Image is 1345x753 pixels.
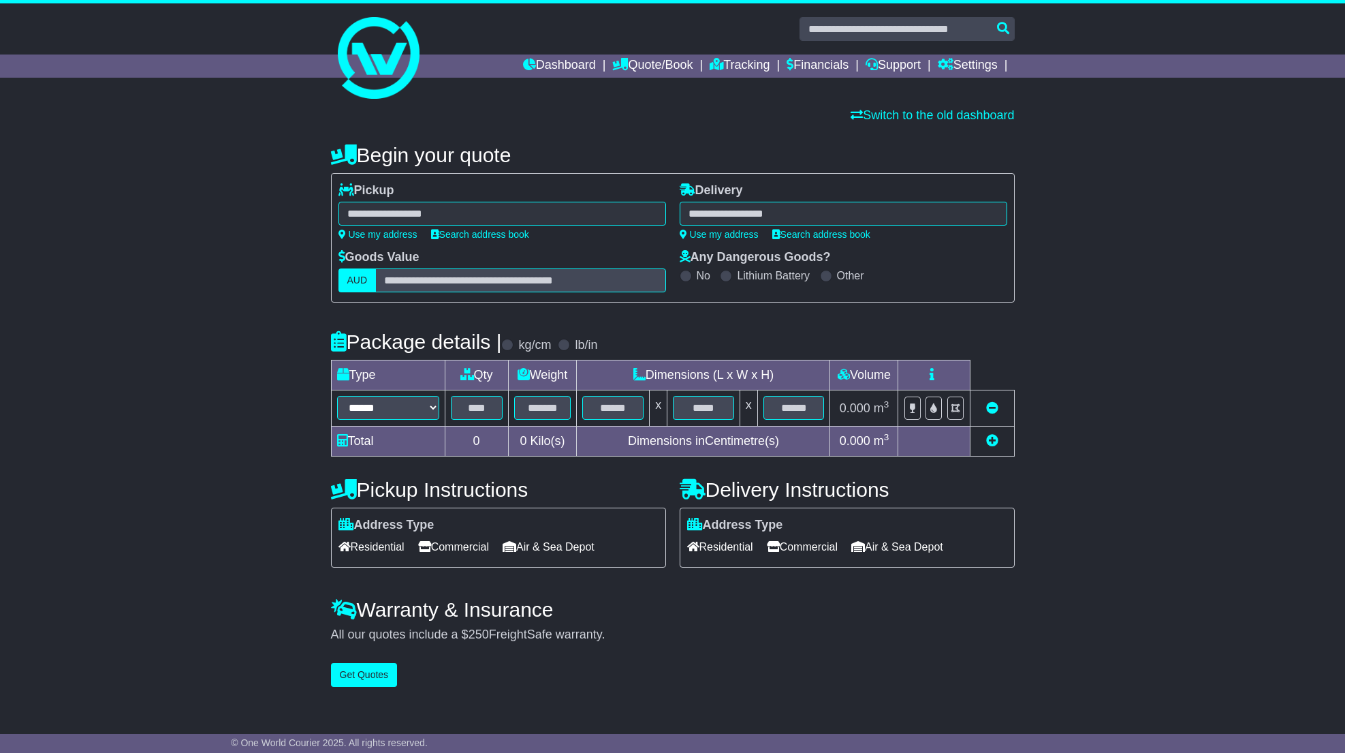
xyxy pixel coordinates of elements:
span: 250 [469,628,489,641]
h4: Package details | [331,331,502,353]
a: Support [866,55,921,78]
td: 0 [445,427,508,457]
h4: Delivery Instructions [680,478,1015,501]
a: Quote/Book [612,55,693,78]
td: x [650,390,667,427]
label: Address Type [687,518,783,533]
label: lb/in [575,338,597,353]
td: Type [331,360,445,390]
a: Financials [787,55,849,78]
td: Kilo(s) [508,427,577,457]
td: Dimensions in Centimetre(s) [577,427,830,457]
span: Air & Sea Depot [503,536,595,557]
span: m [874,434,889,448]
span: 0 [520,434,526,448]
span: 0.000 [840,401,870,415]
label: Goods Value [338,250,420,265]
a: Use my address [680,229,759,240]
a: Search address book [431,229,529,240]
a: Tracking [710,55,770,78]
button: Get Quotes [331,663,398,687]
span: m [874,401,889,415]
span: Residential [338,536,405,557]
sup: 3 [884,432,889,442]
div: All our quotes include a $ FreightSafe warranty. [331,628,1015,643]
h4: Begin your quote [331,144,1015,166]
td: Total [331,427,445,457]
label: Lithium Battery [737,269,810,282]
a: Switch to the old dashboard [851,108,1014,122]
label: Address Type [338,518,434,533]
a: Add new item [986,434,998,448]
td: Dimensions (L x W x H) [577,360,830,390]
label: No [697,269,710,282]
a: Search address book [772,229,870,240]
label: Delivery [680,183,743,198]
label: Other [837,269,864,282]
h4: Pickup Instructions [331,478,666,501]
h4: Warranty & Insurance [331,598,1015,621]
a: Settings [938,55,998,78]
span: Air & Sea Depot [851,536,943,557]
td: Weight [508,360,577,390]
span: © One World Courier 2025. All rights reserved. [231,737,428,748]
label: Any Dangerous Goods? [680,250,831,265]
span: Commercial [767,536,838,557]
td: Qty [445,360,508,390]
td: Volume [830,360,898,390]
a: Dashboard [523,55,596,78]
a: Remove this item [986,401,998,415]
label: AUD [338,268,377,292]
td: x [740,390,757,427]
sup: 3 [884,399,889,410]
span: 0.000 [840,434,870,448]
a: Use my address [338,229,417,240]
label: kg/cm [518,338,551,353]
span: Residential [687,536,753,557]
span: Commercial [418,536,489,557]
label: Pickup [338,183,394,198]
